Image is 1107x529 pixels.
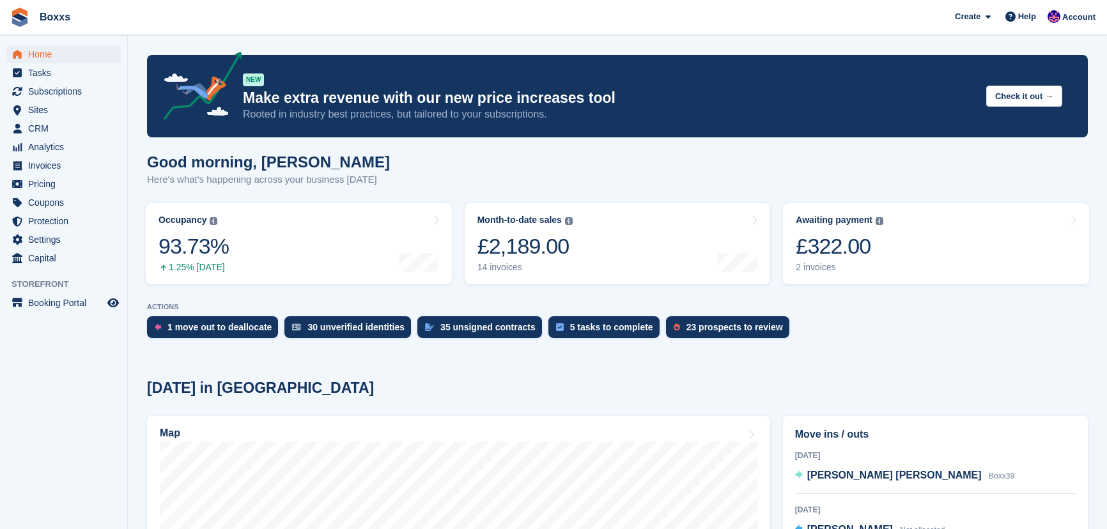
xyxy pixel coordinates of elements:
p: Here's what's happening across your business [DATE] [147,172,390,187]
a: menu [6,249,121,267]
a: Occupancy 93.73% 1.25% [DATE] [146,203,452,284]
img: stora-icon-8386f47178a22dfd0bd8f6a31ec36ba5ce8667c1dd55bd0f319d3a0aa187defe.svg [10,8,29,27]
span: Protection [28,212,105,230]
img: verify_identity-adf6edd0f0f0b5bbfe63781bf79b02c33cf7c696d77639b501bdc392416b5a36.svg [292,323,301,331]
a: menu [6,101,121,119]
img: price-adjustments-announcement-icon-8257ccfd72463d97f412b2fc003d46551f7dbcb40ab6d574587a9cd5c0d94... [153,52,242,125]
span: [PERSON_NAME] [PERSON_NAME] [807,470,982,480]
div: 5 tasks to complete [570,322,653,332]
span: Subscriptions [28,82,105,100]
img: icon-info-grey-7440780725fd019a000dd9b08b2336e03edf1995a4989e88bcd33f0948082b44.svg [565,217,573,225]
h1: Good morning, [PERSON_NAME] [147,153,390,171]
div: 23 prospects to review [686,322,783,332]
a: menu [6,157,121,174]
div: 14 invoices [477,262,573,273]
a: 30 unverified identities [284,316,417,344]
span: Capital [28,249,105,267]
span: Storefront [12,278,127,291]
a: menu [6,82,121,100]
div: 1.25% [DATE] [159,262,229,273]
a: menu [6,294,121,312]
div: Month-to-date sales [477,215,562,226]
div: [DATE] [795,504,1076,516]
p: Rooted in industry best practices, but tailored to your subscriptions. [243,107,976,121]
h2: Map [160,427,180,439]
a: menu [6,212,121,230]
span: Sites [28,101,105,119]
div: 35 unsigned contracts [440,322,536,332]
a: 23 prospects to review [666,316,796,344]
a: menu [6,64,121,82]
p: Make extra revenue with our new price increases tool [243,89,976,107]
span: Home [28,45,105,63]
a: menu [6,194,121,211]
img: contract_signature_icon-13c848040528278c33f63329250d36e43548de30e8caae1d1a13099fd9432cc5.svg [425,323,434,331]
a: menu [6,138,121,156]
a: [PERSON_NAME] [PERSON_NAME] Boxx39 [795,468,1014,484]
img: icon-info-grey-7440780725fd019a000dd9b08b2336e03edf1995a4989e88bcd33f0948082b44.svg [876,217,883,225]
span: Pricing [28,175,105,193]
div: [DATE] [795,450,1076,461]
a: menu [6,119,121,137]
div: 93.73% [159,233,229,259]
a: 35 unsigned contracts [417,316,548,344]
h2: Move ins / outs [795,427,1076,442]
div: £322.00 [796,233,883,259]
span: Boxx39 [989,471,1014,480]
a: Awaiting payment £322.00 2 invoices [783,203,1089,284]
a: Boxxs [35,6,75,27]
span: Coupons [28,194,105,211]
img: icon-info-grey-7440780725fd019a000dd9b08b2336e03edf1995a4989e88bcd33f0948082b44.svg [210,217,217,225]
a: Preview store [105,295,121,310]
button: Check it out → [986,86,1062,107]
div: NEW [243,73,264,86]
img: move_outs_to_deallocate_icon-f764333ba52eb49d3ac5e1228854f67142a1ed5810a6f6cc68b1a99e826820c5.svg [155,323,161,331]
span: Analytics [28,138,105,156]
img: Jamie Malcolm [1048,10,1060,23]
span: Booking Portal [28,294,105,312]
span: Settings [28,231,105,249]
span: Tasks [28,64,105,82]
div: 2 invoices [796,262,883,273]
div: Awaiting payment [796,215,872,226]
div: Occupancy [159,215,206,226]
span: CRM [28,119,105,137]
img: prospect-51fa495bee0391a8d652442698ab0144808aea92771e9ea1ae160a38d050c398.svg [674,323,680,331]
a: menu [6,231,121,249]
span: Help [1018,10,1036,23]
p: ACTIONS [147,303,1088,311]
span: Account [1062,11,1095,24]
a: menu [6,175,121,193]
img: task-75834270c22a3079a89374b754ae025e5fb1db73e45f91037f5363f120a921f8.svg [556,323,564,331]
div: £2,189.00 [477,233,573,259]
a: 5 tasks to complete [548,316,666,344]
span: Create [955,10,980,23]
h2: [DATE] in [GEOGRAPHIC_DATA] [147,379,374,397]
div: 1 move out to deallocate [167,322,272,332]
a: 1 move out to deallocate [147,316,284,344]
a: menu [6,45,121,63]
a: Month-to-date sales £2,189.00 14 invoices [465,203,771,284]
span: Invoices [28,157,105,174]
div: 30 unverified identities [307,322,405,332]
